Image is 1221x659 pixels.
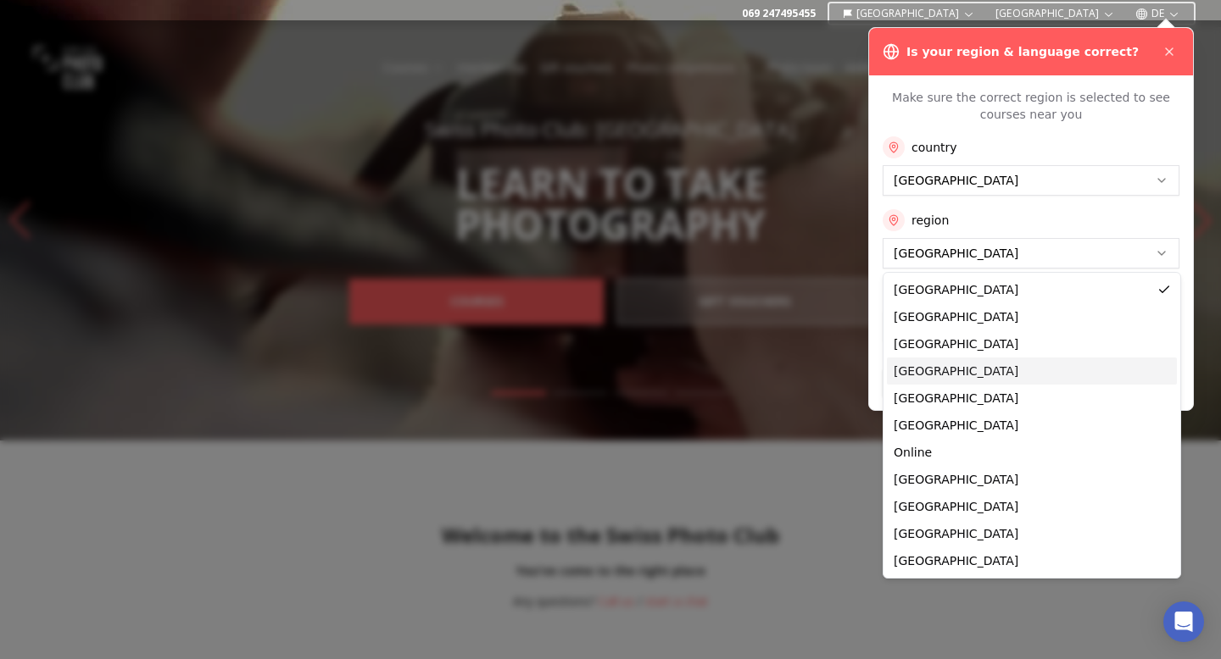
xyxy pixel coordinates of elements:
[894,554,1018,568] span: [GEOGRAPHIC_DATA]
[894,310,1018,324] span: [GEOGRAPHIC_DATA]
[894,527,1018,540] span: [GEOGRAPHIC_DATA]
[894,418,1018,432] span: [GEOGRAPHIC_DATA]
[894,473,1018,486] span: [GEOGRAPHIC_DATA]
[894,446,932,459] span: Online
[894,337,1018,351] span: [GEOGRAPHIC_DATA]
[894,500,1018,513] span: [GEOGRAPHIC_DATA]
[894,364,1018,378] span: [GEOGRAPHIC_DATA]
[894,391,1018,405] span: [GEOGRAPHIC_DATA]
[894,283,1018,296] span: [GEOGRAPHIC_DATA]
